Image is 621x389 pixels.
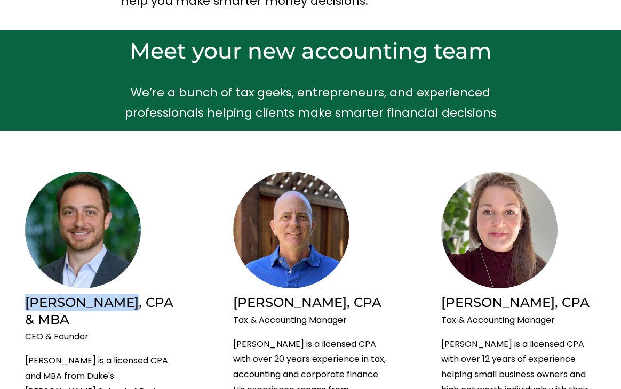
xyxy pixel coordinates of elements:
h2: Meet your new accounting team [121,37,500,65]
p: Tax & Accounting Manager [233,313,388,328]
img: Tommy Roberts [233,172,349,288]
h2: [PERSON_NAME], CPA [441,294,596,311]
p: Tax & Accounting Manager [441,313,596,328]
h2: [PERSON_NAME], CPA [233,294,388,311]
h2: [PERSON_NAME], CPA & MBA [25,294,180,328]
img: Brian Liebert [25,172,141,288]
img: Jennie Ledesma [441,172,558,288]
p: CEO & Founder [25,329,180,345]
p: We’re a bunch of tax geeks, entrepreneurs, and experienced professionals helping clients make sma... [121,83,500,124]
